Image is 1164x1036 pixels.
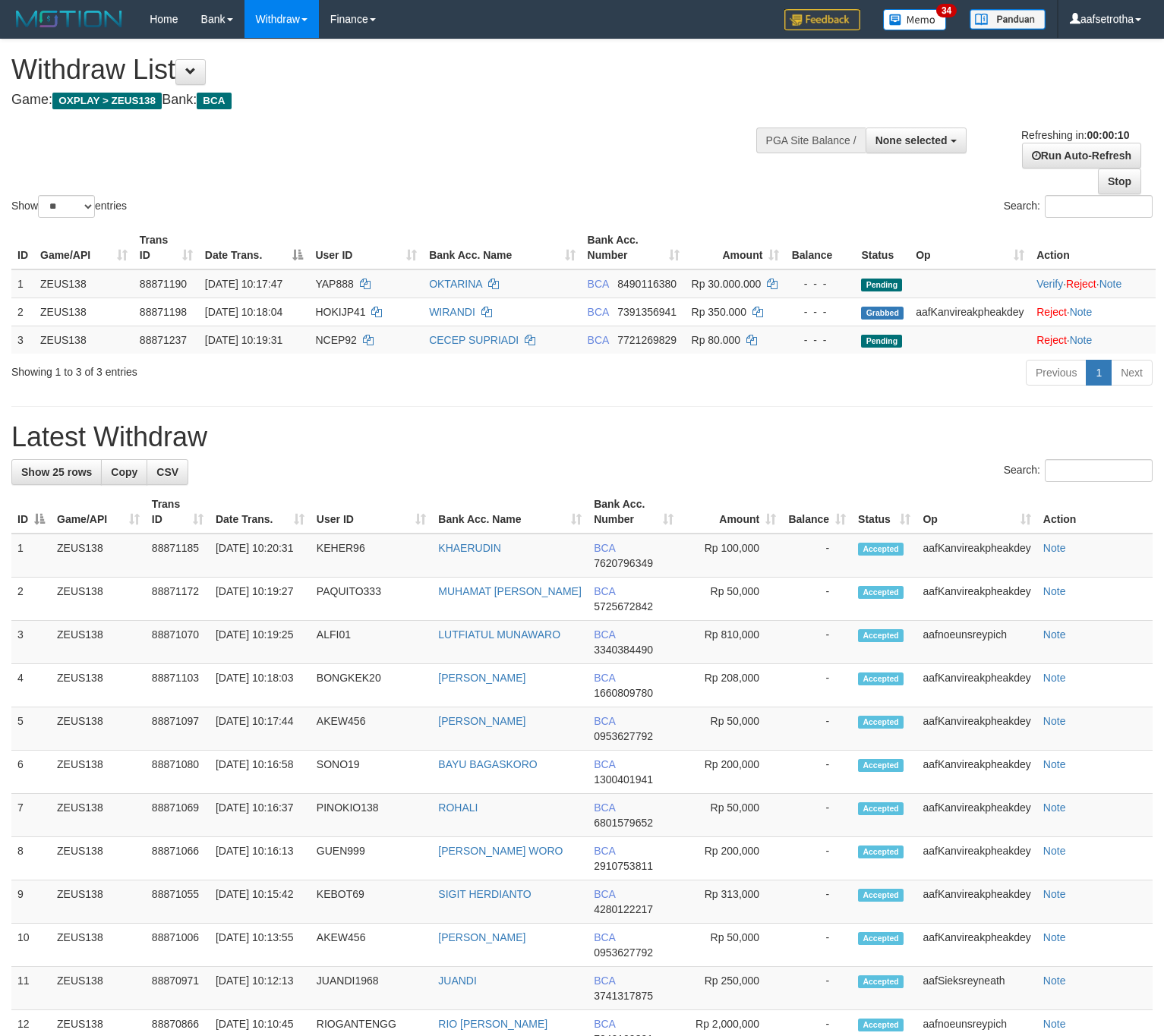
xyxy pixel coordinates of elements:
[680,534,782,578] td: Rp 100,000
[1043,845,1066,857] a: Note
[51,794,146,837] td: ZEUS138
[1111,360,1153,386] a: Next
[438,758,537,770] a: BAYU BAGASKORO
[680,924,782,967] td: Rp 50,000
[311,924,432,967] td: AKEW456
[1030,326,1156,354] td: ·
[782,794,852,837] td: -
[1043,758,1066,770] a: Note
[51,578,146,621] td: ZEUS138
[594,730,653,742] span: Copy 0953627792 to clipboard
[791,332,849,348] div: - - -
[205,278,282,290] span: [DATE] 10:17:47
[916,664,1036,707] td: aafKanvireakpheakdey
[594,585,615,597] span: BCA
[210,794,311,837] td: [DATE] 10:16:37
[140,334,187,346] span: 88871237
[782,621,852,664] td: -
[199,226,310,269] th: Date Trans.: activate to sort column descending
[11,794,51,837] td: 7
[438,1018,547,1030] a: RIO [PERSON_NAME]
[916,578,1036,621] td: aafKanvireakpheakdey
[866,128,967,153] button: None selected
[315,306,365,318] span: HOKIJP41
[588,490,680,534] th: Bank Acc. Number: activate to sort column ascending
[311,621,432,664] td: ALFI01
[1086,360,1112,386] a: 1
[782,880,852,924] td: -
[210,837,311,880] td: [DATE] 10:16:13
[852,490,916,534] th: Status: activate to sort column ascending
[680,967,782,1010] td: Rp 250,000
[140,306,187,318] span: 88871198
[858,543,904,556] span: Accepted
[916,490,1036,534] th: Op: activate to sort column ascending
[858,716,904,729] span: Accepted
[315,334,356,346] span: NCEP92
[315,278,353,290] span: YAP888
[1045,195,1153,218] input: Search:
[11,880,51,924] td: 9
[680,880,782,924] td: Rp 313,000
[791,304,849,320] div: - - -
[1043,888,1066,900] a: Note
[1004,459,1153,482] label: Search:
[311,578,432,621] td: PAQUITO333
[861,335,902,348] span: Pending
[855,226,910,269] th: Status
[210,621,311,664] td: [DATE] 10:19:25
[916,794,1036,837] td: aafKanvireakpheakdey
[11,621,51,664] td: 3
[11,534,51,578] td: 1
[588,278,609,290] span: BCA
[916,967,1036,1010] td: aafSieksreyneath
[594,845,615,857] span: BCA
[34,226,134,269] th: Game/API: activate to sort column ascending
[311,880,432,924] td: KEBOT69
[910,226,1030,269] th: Op: activate to sort column ascending
[1043,715,1066,727] a: Note
[146,664,210,707] td: 88871103
[582,226,686,269] th: Bank Acc. Number: activate to sort column ascending
[883,9,947,30] img: Button%20Memo.svg
[210,578,311,621] td: [DATE] 10:19:27
[51,664,146,707] td: ZEUS138
[1036,334,1067,346] a: Reject
[311,664,432,707] td: BONGKEK20
[916,837,1036,880] td: aafKanvireakpheakdey
[1037,490,1153,534] th: Action
[1043,585,1066,597] a: Note
[588,334,609,346] span: BCA
[785,226,855,269] th: Balance
[429,278,482,290] a: OKTARINA
[686,226,786,269] th: Amount: activate to sort column ascending
[38,195,95,218] select: Showentries
[858,672,904,685] span: Accepted
[594,557,653,569] span: Copy 7620796349 to clipboard
[210,534,311,578] td: [DATE] 10:20:31
[594,687,653,699] span: Copy 1660809780 to clipboard
[210,924,311,967] td: [DATE] 10:13:55
[594,888,615,900] span: BCA
[970,9,1046,30] img: panduan.png
[782,707,852,751] td: -
[438,542,500,554] a: KHAERUDIN
[594,990,653,1002] span: Copy 3741317875 to clipboard
[861,279,902,291] span: Pending
[858,889,904,902] span: Accepted
[140,278,187,290] span: 88871190
[438,628,560,641] a: LUTFIATUL MUNAWARO
[11,195,127,218] label: Show entries
[791,276,849,291] div: - - -
[438,801,478,814] a: ROHALI
[311,707,432,751] td: AKEW456
[594,672,615,684] span: BCA
[1043,542,1066,554] a: Note
[594,773,653,786] span: Copy 1300401941 to clipboard
[205,334,282,346] span: [DATE] 10:19:31
[858,975,904,988] span: Accepted
[594,628,615,641] span: BCA
[146,967,210,1010] td: 88870971
[594,644,653,656] span: Copy 3340384490 to clipboard
[680,621,782,664] td: Rp 810,000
